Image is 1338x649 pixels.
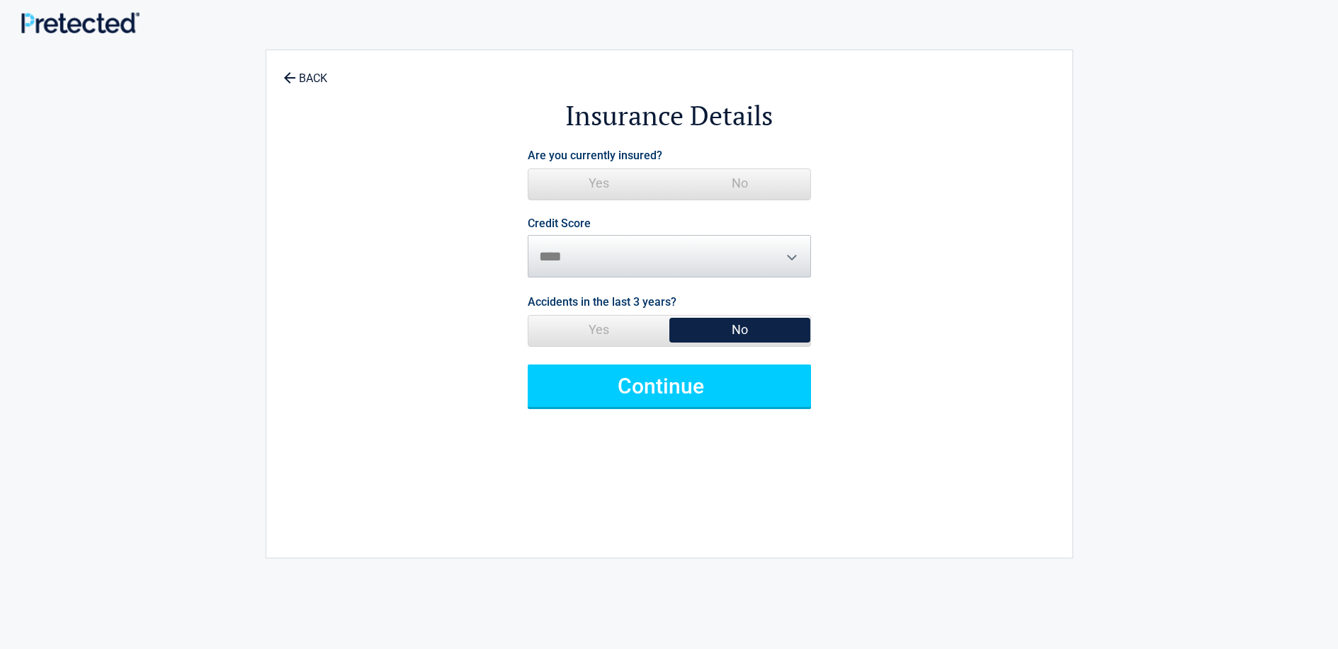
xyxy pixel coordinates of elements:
span: Yes [528,316,669,344]
a: BACK [280,59,330,84]
img: Main Logo [21,12,140,33]
label: Credit Score [528,218,591,229]
span: Yes [528,169,669,197]
button: Continue [528,364,811,407]
label: Are you currently insured? [528,146,662,165]
span: No [669,316,810,344]
label: Accidents in the last 3 years? [528,292,676,311]
h2: Insurance Details [344,98,994,134]
span: No [669,169,810,197]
